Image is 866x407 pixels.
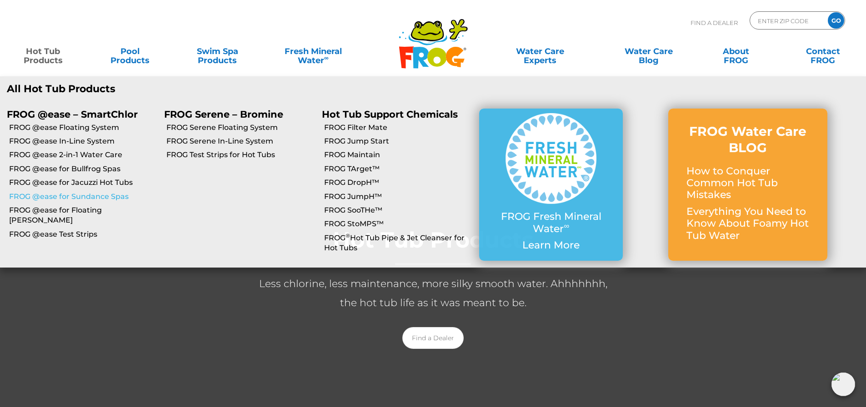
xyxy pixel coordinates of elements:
a: ContactFROG [789,42,857,60]
a: FROG Filter Mate [324,123,472,133]
p: FROG Fresh Mineral Water [497,211,605,235]
a: Swim SpaProducts [184,42,251,60]
input: Zip Code Form [757,14,818,27]
a: Water CareBlog [615,42,682,60]
a: FROG JumpH™ [324,192,472,202]
p: FROG @ease – SmartChlor [7,109,150,120]
a: FROG Jump Start [324,136,472,146]
a: FROG StoMPS™ [324,219,472,229]
a: FROG Maintain [324,150,472,160]
a: PoolProducts [96,42,164,60]
a: Fresh MineralWater∞ [270,42,355,60]
a: Hot TubProducts [9,42,77,60]
sup: ∞ [324,54,329,61]
a: FROG @ease Test Strips [9,229,157,239]
a: Hot Tub Support Chemicals [322,109,458,120]
a: FROG @ease for Sundance Spas [9,192,157,202]
p: How to Conquer Common Hot Tub Mistakes [686,165,809,201]
a: FROG @ease 2-in-1 Water Care [9,150,157,160]
a: FROG TArget™ [324,164,472,174]
a: FROG @ease Floating System [9,123,157,133]
p: FROG Serene – Bromine [164,109,308,120]
a: FROG @ease for Floating [PERSON_NAME] [9,205,157,226]
a: FROG @ease for Bullfrog Spas [9,164,157,174]
a: AboutFROG [702,42,770,60]
a: FROG @ease In-Line System [9,136,157,146]
input: GO [828,12,844,29]
p: Less chlorine, less maintenance, more silky smooth water. Ahhhhhhh, the hot tub life as it was me... [251,274,615,313]
p: Find A Dealer [691,11,738,34]
a: FROG DropH™ [324,178,472,188]
h3: FROG Water Care BLOG [686,123,809,156]
a: FROG Test Strips for Hot Tubs [166,150,315,160]
img: openIcon [831,372,855,396]
sup: ∞ [564,221,569,230]
a: All Hot Tub Products [7,83,426,95]
a: FROG Water Care BLOG How to Conquer Common Hot Tub Mistakes Everything You Need to Know About Foa... [686,123,809,246]
a: Water CareExperts [485,42,595,60]
p: Everything You Need to Know About Foamy Hot Tub Water [686,206,809,242]
p: Learn More [497,239,605,251]
a: FROG Serene Floating System [166,123,315,133]
a: FROG®Hot Tub Pipe & Jet Cleanser for Hot Tubs [324,233,472,253]
sup: ® [345,232,350,239]
a: FROG SooTHe™ [324,205,472,215]
a: FROG @ease for Jacuzzi Hot Tubs [9,178,157,188]
a: Find a Dealer [402,327,464,349]
a: FROG Fresh Mineral Water∞ Learn More [497,113,605,256]
a: FROG Serene In-Line System [166,136,315,146]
